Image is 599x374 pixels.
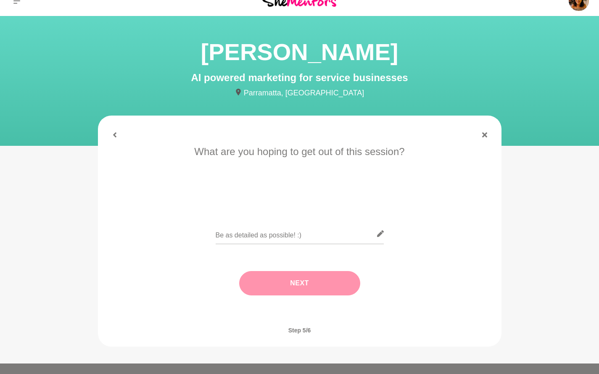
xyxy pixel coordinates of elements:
[98,87,501,99] p: Parramatta, [GEOGRAPHIC_DATA]
[98,36,501,68] h1: [PERSON_NAME]
[278,317,321,343] span: Step 5/6
[98,71,501,84] h4: AI powered marketing for service businesses
[110,144,490,159] p: What are you hoping to get out of this session?
[216,224,384,244] input: Be as detailed as possible! :)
